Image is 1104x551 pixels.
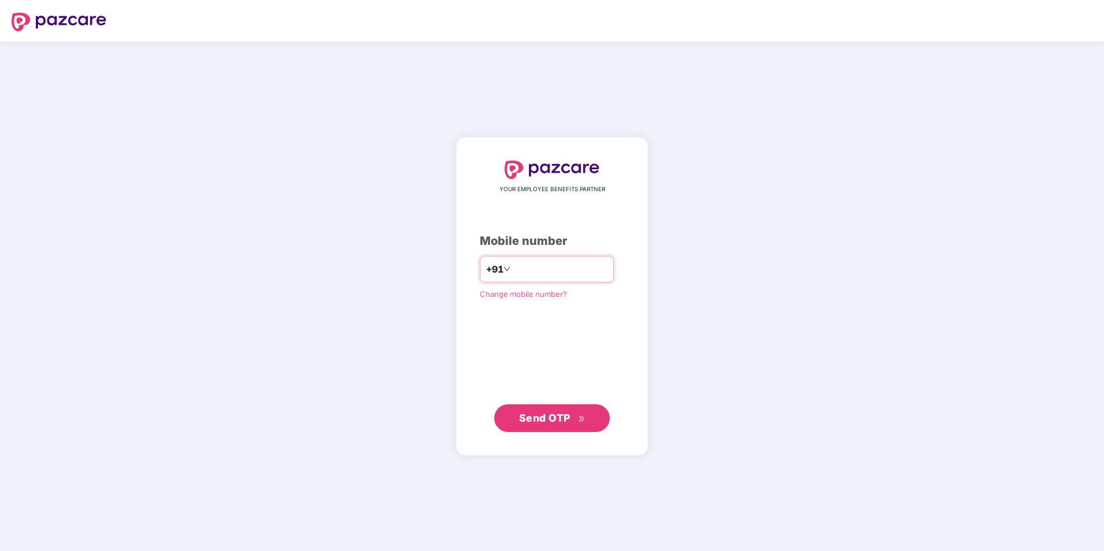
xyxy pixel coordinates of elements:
[505,161,599,179] img: logo
[486,262,503,277] span: +91
[480,289,567,299] a: Change mobile number?
[499,185,605,194] span: YOUR EMPLOYEE BENEFITS PARTNER
[12,13,106,31] img: logo
[480,232,624,250] div: Mobile number
[494,404,610,432] button: Send OTPdouble-right
[503,266,510,273] span: down
[519,412,570,424] span: Send OTP
[578,415,586,423] span: double-right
